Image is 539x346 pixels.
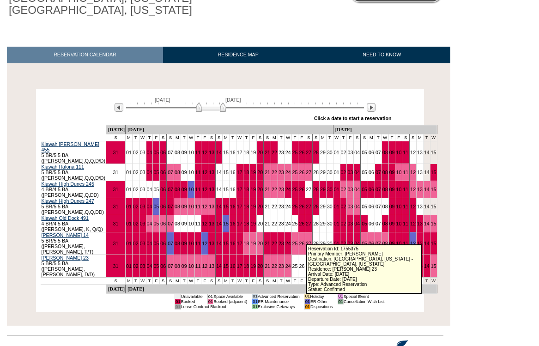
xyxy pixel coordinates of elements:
[382,150,388,155] a: 08
[265,241,270,246] a: 21
[195,170,201,175] a: 11
[133,241,139,246] a: 02
[354,134,361,141] td: S
[265,263,270,269] a: 21
[209,187,214,192] a: 13
[347,170,353,175] a: 03
[209,170,214,175] a: 13
[306,150,311,155] a: 27
[250,221,256,226] a: 19
[285,263,291,269] a: 24
[403,187,408,192] a: 11
[182,187,187,192] a: 09
[334,204,339,209] a: 01
[279,241,284,246] a: 23
[126,241,132,246] a: 01
[250,263,256,269] a: 19
[389,204,395,209] a: 09
[230,263,236,269] a: 16
[237,187,242,192] a: 17
[125,134,132,141] td: M
[354,204,360,209] a: 04
[188,263,194,269] a: 10
[424,241,430,246] a: 14
[244,170,249,175] a: 18
[115,103,123,112] img: Previous
[7,47,163,63] a: RESERVATION CALENDAR
[230,221,236,226] a: 16
[125,141,132,164] td: 01
[389,221,395,226] a: 09
[285,134,291,141] td: W
[382,187,388,192] a: 08
[320,134,327,141] td: M
[279,170,284,175] a: 23
[250,241,256,246] a: 19
[388,134,395,141] td: T
[244,241,249,246] a: 18
[272,241,277,246] a: 22
[333,134,340,141] td: W
[430,134,437,141] td: W
[333,125,437,134] td: [DATE]
[409,134,416,141] td: S
[403,150,408,155] a: 11
[250,170,256,175] a: 19
[195,150,201,155] a: 11
[230,204,236,209] a: 16
[237,204,242,209] a: 17
[382,134,388,141] td: W
[402,134,409,141] td: S
[202,221,207,226] a: 12
[272,170,277,175] a: 22
[354,221,360,226] a: 04
[292,241,298,246] a: 25
[42,141,100,152] a: Kiawah [PERSON_NAME] 455
[113,187,119,192] a: 31
[347,241,353,246] a: 03
[229,134,236,141] td: T
[237,221,242,226] a: 17
[320,187,326,192] a: 29
[42,181,94,187] a: Kiawah High Dunes 245
[314,115,392,121] div: Click a date to start a reservation
[250,141,257,164] td: 19
[291,134,298,141] td: T
[375,170,381,175] a: 07
[147,263,152,269] a: 04
[216,204,222,209] a: 14
[168,263,173,269] a: 07
[423,134,430,141] td: T
[42,198,94,204] a: Kiawah High Dunes 247
[153,241,159,246] a: 05
[175,170,180,175] a: 08
[113,263,119,269] a: 31
[133,221,139,226] a: 02
[285,241,291,246] a: 24
[292,187,298,192] a: 25
[202,170,207,175] a: 12
[168,187,173,192] a: 07
[403,221,408,226] a: 11
[347,204,353,209] a: 03
[410,204,416,209] a: 12
[209,221,214,226] a: 13
[188,141,194,164] td: 10
[354,187,360,192] a: 04
[236,141,243,164] td: 17
[181,134,188,141] td: T
[389,170,395,175] a: 09
[132,134,139,141] td: T
[181,141,188,164] td: 09
[354,170,360,175] a: 04
[292,150,298,155] a: 25
[362,241,367,246] a: 05
[257,204,263,209] a: 20
[125,125,333,134] td: [DATE]
[202,263,207,269] a: 12
[279,263,284,269] a: 23
[265,150,270,155] a: 21
[106,134,126,141] td: S
[133,204,139,209] a: 02
[113,241,119,246] a: 31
